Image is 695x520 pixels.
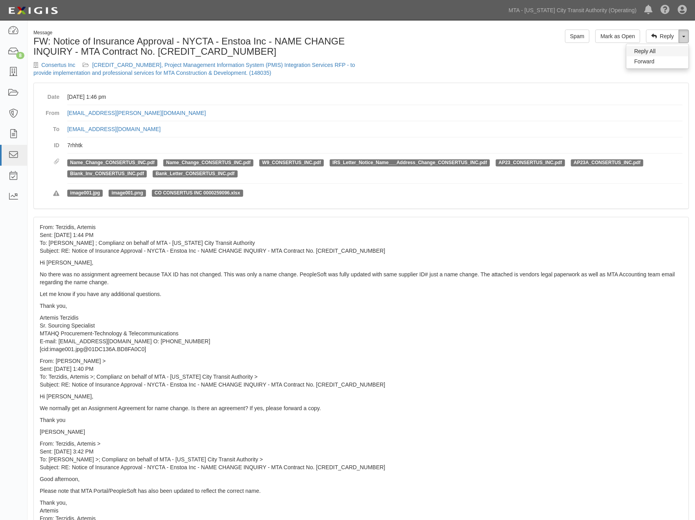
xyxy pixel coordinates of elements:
[16,52,24,59] div: 8
[67,110,206,116] a: [EMAIL_ADDRESS][PERSON_NAME][DOMAIN_NAME]
[67,89,683,105] dd: [DATE] 1:46 pm
[109,190,146,197] span: image001.png
[40,137,59,149] dt: ID
[40,302,683,310] p: Thank you,
[40,270,683,286] p: No there was no assignment agreement because TAX ID has not changed. This was only a name change....
[166,160,251,165] a: Name_Change_CONSERTUS_INC.pdf
[33,62,355,76] a: [CREDIT_CARD_NUMBER], Project Management Information System (PMIS) Integration Services RFP - to ...
[565,30,590,43] a: Spam
[40,290,683,298] p: Let me know if you have any additional questions.
[40,416,683,424] p: Thank you
[40,404,683,412] p: We normally get an Assignment Agreement for name change. Is there an agreement? If yes, please fo...
[40,392,683,400] p: Hi [PERSON_NAME],
[40,440,683,471] p: From: Terzidis, Artemis > Sent: [DATE] 3:42 PM To: [PERSON_NAME] >; Complianz on behalf of MTA - ...
[499,160,562,165] a: AP23_CONSERTUS_INC.pdf
[156,171,235,176] a: Bank_Letter_CONSERTUS_INC.pdf
[40,314,683,353] p: Artemis Terzidis Sr. Sourcing Specialist MTAHQ Procurement-Technology & Telecommunications E-mail...
[40,357,683,389] p: From: [PERSON_NAME] > Sent: [DATE] 1:40 PM To: Terzidis, Artemis >; Complianz on behalf of MTA - ...
[646,30,679,43] a: Reply
[40,105,59,117] dt: From
[505,2,641,18] a: MTA - [US_STATE] City Transit Authority (Operating)
[627,56,689,67] a: Forward
[627,46,689,56] a: Reply All
[41,62,75,68] a: Consertus Inc
[54,159,59,165] i: Attachments
[152,190,243,197] span: CO CONSERTUS INC 0000259096.xlsx
[67,126,161,132] a: [EMAIL_ADDRESS][DOMAIN_NAME]
[661,6,670,15] i: Help Center - Complianz
[262,160,321,165] a: W9_CONSERTUS_INC.pdf
[40,223,683,255] p: From: Terzidis, Artemis Sent: [DATE] 1:44 PM To: [PERSON_NAME] ; Complianz on behalf of MTA - [US...
[53,191,59,196] i: Rejected attachments. These file types are not supported.
[70,160,155,165] a: Name_Change_CONSERTUS_INC.pdf
[40,475,683,483] p: Good afternoon,
[6,4,60,18] img: Logo
[70,171,144,176] a: Blank_Inv_CONSERTUS_INC.pdf
[40,121,59,133] dt: To
[333,160,487,165] a: IRS_Letter_Notice_Name___Address_Change_CONSERTUS_INC.pdf
[67,137,683,154] dd: 7rhhtk
[40,487,683,495] p: Please note that MTA Portal/PeopleSoft has also been updated to reflect the correct name.
[574,160,641,165] a: AP23A_CONSERTUS_INC.pdf
[40,428,683,436] p: [PERSON_NAME]
[67,190,103,197] span: image001.jpg
[595,30,640,43] a: Mark as Open
[33,30,355,36] div: Message
[40,89,59,101] dt: Date
[33,36,355,57] h1: FW: Notice of Insurance Approval - NYCTA - Enstoa Inc - NAME CHANGE INQUIRY - MTA Contract No. [C...
[40,259,683,266] p: Hi [PERSON_NAME],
